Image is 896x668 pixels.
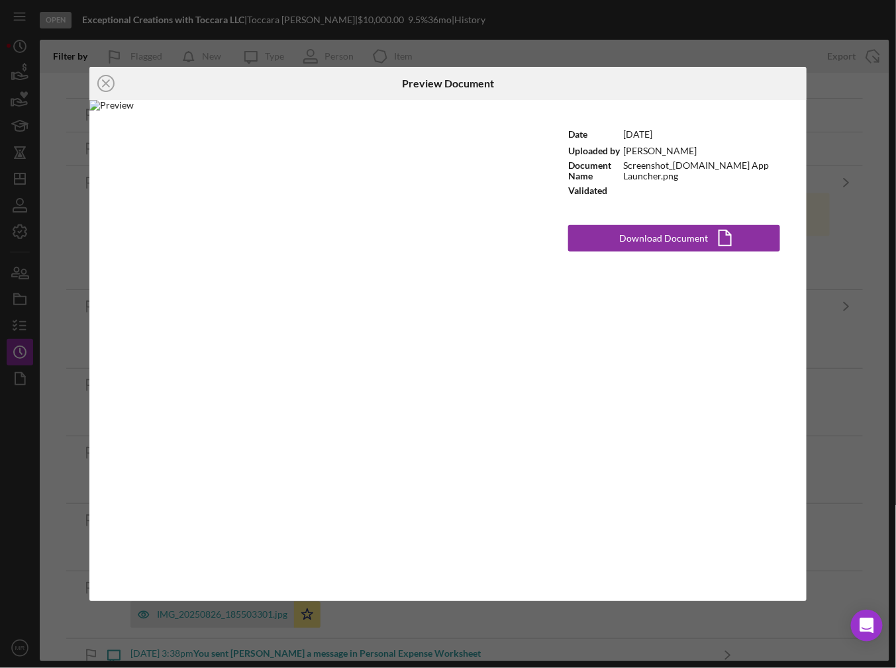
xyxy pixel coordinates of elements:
[622,143,780,160] td: [PERSON_NAME]
[569,128,588,140] b: Date
[569,160,612,181] b: Document Name
[568,225,780,252] button: Download Document
[622,126,780,143] td: [DATE]
[569,185,608,196] b: Validated
[89,100,541,601] img: Preview
[851,610,883,642] div: Open Intercom Messenger
[620,225,709,252] div: Download Document
[622,160,780,182] td: Screenshot_[DOMAIN_NAME] App Launcher.png
[569,145,621,156] b: Uploaded by
[402,77,494,89] h6: Preview Document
